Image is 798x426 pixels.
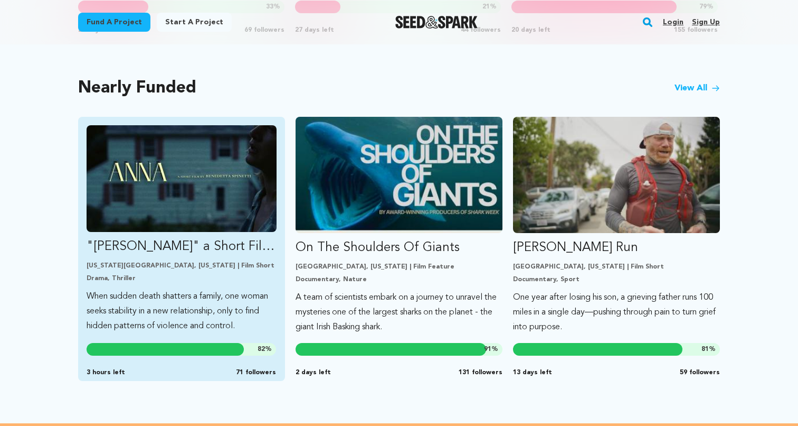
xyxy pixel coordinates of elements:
span: 59 followers [680,368,720,377]
span: 81 [701,346,709,353]
p: One year after losing his son, a grieving father runs 100 miles in a single day—pushing through p... [513,290,720,335]
a: Seed&Spark Homepage [395,16,478,29]
p: Documentary, Sport [513,275,720,284]
a: Login [663,14,683,31]
img: Seed&Spark Logo Dark Mode [395,16,478,29]
a: Sign up [692,14,720,31]
p: [PERSON_NAME] Run [513,239,720,256]
a: View All [674,82,720,95]
span: % [701,345,716,354]
p: When sudden death shatters a family, one woman seeks stability in a new relationship, only to fin... [87,289,277,334]
a: Fund On The Shoulders Of Giants [296,117,502,335]
span: 82 [258,346,265,353]
h2: Nearly Funded [78,81,196,96]
a: Fund &quot;ANNA&quot; a Short Film by Benedetta Spinetti [87,125,277,334]
p: Drama, Thriller [87,274,277,283]
span: % [258,345,272,354]
p: [GEOGRAPHIC_DATA], [US_STATE] | Film Short [513,263,720,271]
a: Fund a project [78,13,150,32]
span: % [484,345,498,354]
a: Start a project [157,13,232,32]
p: [GEOGRAPHIC_DATA], [US_STATE] | Film Feature [296,263,502,271]
p: A team of scientists embark on a journey to unravel the mysteries one of the largest sharks on th... [296,290,502,335]
span: 2 days left [296,368,331,377]
p: Documentary, Nature [296,275,502,284]
p: On The Shoulders Of Giants [296,239,502,256]
span: 91 [484,346,491,353]
span: 13 days left [513,368,552,377]
span: 3 hours left [87,368,125,377]
p: [US_STATE][GEOGRAPHIC_DATA], [US_STATE] | Film Short [87,262,277,270]
span: 131 followers [459,368,502,377]
a: Fund Ryan’s Run [513,117,720,335]
span: 71 followers [236,368,276,377]
p: "[PERSON_NAME]" a Short Film by [PERSON_NAME] [87,238,277,255]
